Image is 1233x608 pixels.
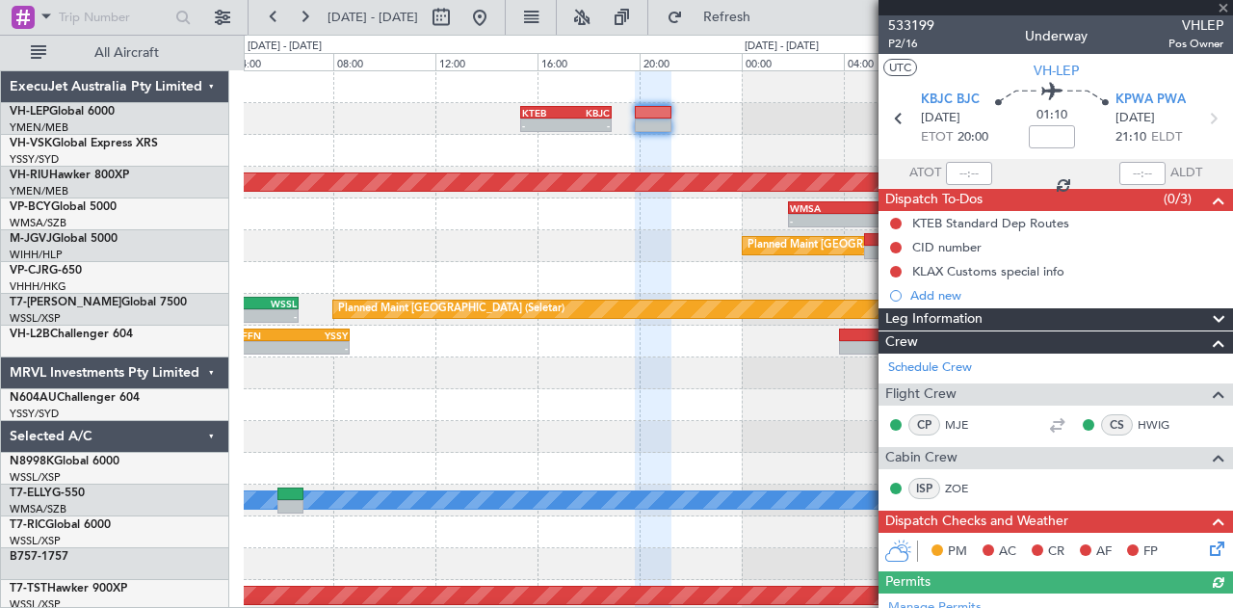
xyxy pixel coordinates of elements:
[10,201,117,213] a: VP-BCYGlobal 5000
[21,38,209,68] button: All Aircraft
[908,414,940,436] div: CP
[234,342,291,354] div: -
[249,298,297,309] div: WSSL
[10,106,49,118] span: VH-LEP
[1143,542,1158,562] span: FP
[10,138,158,149] a: VH-VSKGlobal Express XRS
[10,233,118,245] a: M-JGVJGlobal 5000
[1168,36,1223,52] span: Pos Owner
[333,53,435,70] div: 08:00
[10,184,68,198] a: YMEN/MEB
[909,164,941,183] span: ATOT
[10,106,115,118] a: VH-LEPGlobal 6000
[10,329,133,340] a: VH-L2BChallenger 604
[945,416,988,434] a: MJE
[231,53,333,70] div: 04:00
[921,91,980,110] span: KBJC BJC
[10,488,85,499] a: T7-ELLYG-550
[748,231,974,260] div: Planned Maint [GEOGRAPHIC_DATA] (Seletar)
[10,407,59,421] a: YSSY/SYD
[885,308,983,330] span: Leg Information
[958,128,988,147] span: 20:00
[10,456,54,467] span: N8998K
[1151,128,1182,147] span: ELDT
[1115,91,1186,110] span: KPWA PWA
[10,551,48,563] span: B757-1
[10,170,129,181] a: VH-RIUHawker 800XP
[249,310,297,322] div: -
[908,478,940,499] div: ISP
[1025,26,1088,46] div: Underway
[10,120,68,135] a: YMEN/MEB
[10,392,57,404] span: N604AU
[10,488,52,499] span: T7-ELLY
[328,9,418,26] span: [DATE] - [DATE]
[10,297,187,308] a: T7-[PERSON_NAME]Global 7500
[10,170,49,181] span: VH-RIU
[234,330,291,341] div: NFFN
[790,215,885,226] div: -
[10,583,127,595] a: T7-TSTHawker 900XP
[10,551,68,563] a: B757-1757
[10,470,61,485] a: WSSL/XSP
[910,287,1223,304] div: Add new
[538,53,640,70] div: 16:00
[522,107,566,119] div: KTEB
[912,215,1069,231] div: KTEB Standard Dep Routes
[921,109,960,128] span: [DATE]
[10,519,45,531] span: T7-RIC
[50,46,203,60] span: All Aircraft
[885,511,1068,533] span: Dispatch Checks and Weather
[888,36,934,52] span: P2/16
[948,542,967,562] span: PM
[888,15,934,36] span: 533199
[790,202,885,214] div: WMSA
[1115,128,1146,147] span: 21:10
[885,331,918,354] span: Crew
[687,11,768,24] span: Refresh
[945,480,988,497] a: ZOE
[844,53,946,70] div: 04:00
[10,311,61,326] a: WSSL/XSP
[10,534,61,548] a: WSSL/XSP
[10,583,47,595] span: T7-TST
[565,119,610,131] div: -
[912,263,1064,279] div: KLAX Customs special info
[745,39,819,55] div: [DATE] - [DATE]
[10,201,51,213] span: VP-BCY
[10,519,111,531] a: T7-RICGlobal 6000
[1164,189,1192,209] span: (0/3)
[338,295,564,324] div: Planned Maint [GEOGRAPHIC_DATA] (Seletar)
[883,59,917,76] button: UTC
[885,383,957,406] span: Flight Crew
[921,128,953,147] span: ETOT
[10,392,140,404] a: N604AUChallenger 604
[1034,61,1079,81] span: VH-LEP
[10,233,52,245] span: M-JGVJ
[435,53,538,70] div: 12:00
[885,189,983,211] span: Dispatch To-Dos
[59,3,170,32] input: Trip Number
[248,39,322,55] div: [DATE] - [DATE]
[1138,416,1181,434] a: HWIG
[522,119,566,131] div: -
[10,502,66,516] a: WMSA/SZB
[291,330,348,341] div: YSSY
[885,447,958,469] span: Cabin Crew
[10,297,121,308] span: T7-[PERSON_NAME]
[1168,15,1223,36] span: VHLEP
[1096,542,1112,562] span: AF
[10,329,50,340] span: VH-L2B
[888,358,972,378] a: Schedule Crew
[1170,164,1202,183] span: ALDT
[1101,414,1133,436] div: CS
[912,239,982,255] div: CID number
[1048,542,1064,562] span: CR
[10,216,66,230] a: WMSA/SZB
[10,248,63,262] a: WIHH/HLP
[658,2,774,33] button: Refresh
[999,542,1016,562] span: AC
[10,279,66,294] a: VHHH/HKG
[10,138,52,149] span: VH-VSK
[640,53,742,70] div: 20:00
